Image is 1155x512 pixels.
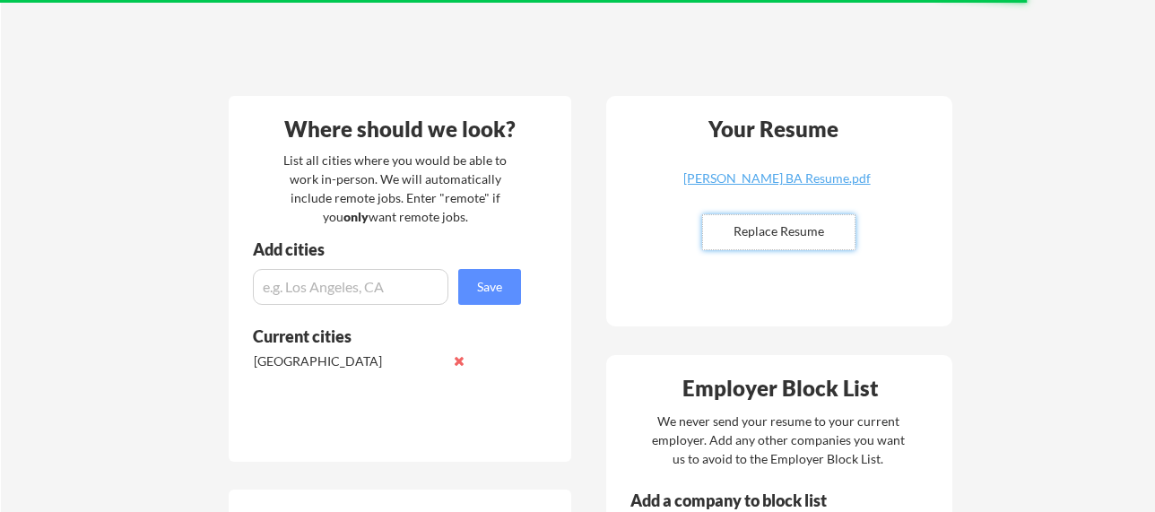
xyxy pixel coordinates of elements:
div: Add a company to block list [630,492,855,508]
div: Current cities [253,328,501,344]
div: Where should we look? [233,118,567,140]
strong: only [343,209,369,224]
div: Add cities [253,241,525,257]
input: e.g. Los Angeles, CA [253,269,448,305]
div: Your Resume [684,118,862,140]
div: [PERSON_NAME] BA Resume.pdf [670,172,883,185]
a: [PERSON_NAME] BA Resume.pdf [670,172,883,200]
div: We never send your resume to your current employer. Add any other companies you want us to avoid ... [650,412,906,468]
div: List all cities where you would be able to work in-person. We will automatically include remote j... [272,151,518,226]
button: Save [458,269,521,305]
div: [GEOGRAPHIC_DATA] [254,352,443,370]
div: Employer Block List [613,377,947,399]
